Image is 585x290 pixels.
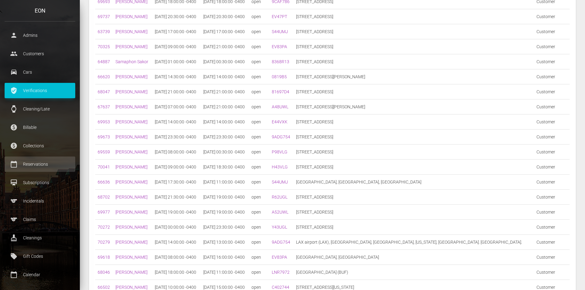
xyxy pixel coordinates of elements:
a: [PERSON_NAME] [115,74,147,79]
td: [DATE] 21:00:00 -0400 [201,84,249,99]
td: [STREET_ADDRESS] [294,160,534,175]
td: [STREET_ADDRESS] [294,54,534,69]
p: Reservations [9,160,71,169]
td: [STREET_ADDRESS] [294,220,534,235]
td: Customer [534,114,570,130]
a: cleaning_services Cleanings [5,230,75,246]
a: 68702 [98,195,110,199]
a: 70325 [98,44,110,49]
p: Subscriptions [9,178,71,187]
td: [DATE] 08:00:00 -0400 [152,250,201,265]
a: EV83PA [272,255,287,260]
a: 81697D4 [272,89,289,94]
td: [STREET_ADDRESS] [294,39,534,54]
a: [PERSON_NAME] [115,149,147,154]
p: Admins [9,31,71,40]
td: [DATE] 00:00:00 -0400 [152,220,201,235]
td: [DATE] 21:00:00 -0400 [152,84,201,99]
td: open [249,190,269,205]
td: [STREET_ADDRESS] [294,114,534,130]
td: Customer [534,84,570,99]
td: [DATE] 21:00:00 -0400 [201,99,249,114]
td: Customer [534,265,570,280]
a: [PERSON_NAME] [115,164,147,169]
a: 67637 [98,104,110,109]
td: open [249,250,269,265]
a: 69977 [98,210,110,215]
td: Customer [534,99,570,114]
p: Collections [9,141,71,150]
td: open [249,69,269,84]
a: [PERSON_NAME] [115,44,147,49]
p: Incidentals [9,196,71,206]
a: sports Claims [5,212,75,227]
a: calendar_today Reservations [5,157,75,172]
td: [DATE] 23:30:00 -0400 [201,220,249,235]
a: [PERSON_NAME] [115,285,147,290]
a: 66620 [98,74,110,79]
td: [GEOGRAPHIC_DATA], [GEOGRAPHIC_DATA] [294,250,534,265]
a: [PERSON_NAME] [115,104,147,109]
td: [DATE] 17:00:00 -0400 [201,24,249,39]
a: 70272 [98,225,110,230]
td: Customer [534,69,570,84]
a: [PERSON_NAME] [115,29,147,34]
a: A52UWL [272,210,288,215]
td: [DATE] 19:00:00 -0400 [152,205,201,220]
a: drive_eta Cars [5,64,75,80]
a: C402744 [272,285,289,290]
a: [PERSON_NAME] [115,210,147,215]
a: 64887 [98,59,110,64]
td: open [249,160,269,175]
td: [DATE] 14:30:00 -0400 [152,69,201,84]
td: Customer [534,39,570,54]
td: [DATE] 00:30:00 -0400 [201,145,249,160]
a: 63739 [98,29,110,34]
td: [DATE] 18:00:00 -0400 [152,265,201,280]
p: Gift Codes [9,252,71,261]
td: open [249,145,269,160]
td: [STREET_ADDRESS] [294,130,534,145]
td: [DATE] 09:00:00 -0400 [152,39,201,54]
td: Customer [534,9,570,24]
p: Cleaning/Late [9,104,71,114]
td: open [249,265,269,280]
td: [STREET_ADDRESS] [294,145,534,160]
td: [DATE] 14:00:00 -0400 [152,235,201,250]
p: Claims [9,215,71,224]
td: Customer [534,54,570,69]
a: [PERSON_NAME] [115,134,147,139]
p: Billable [9,123,71,132]
td: open [249,39,269,54]
td: open [249,24,269,39]
a: 69618 [98,255,110,260]
td: LAX airport (LAX), [GEOGRAPHIC_DATA], [GEOGRAPHIC_DATA], [US_STATE], [GEOGRAPHIC_DATA]. [GEOGRAPH... [294,235,534,250]
a: 9ADG754 [272,134,290,139]
td: [DATE] 19:00:00 -0400 [201,205,249,220]
a: 8368R13 [272,59,289,64]
p: Calendar [9,270,71,279]
td: [DATE] 19:00:00 -0400 [201,190,249,205]
td: [DATE] 23:30:00 -0400 [152,130,201,145]
a: local_offer Gift Codes [5,249,75,264]
a: P98VLG [272,149,287,154]
td: open [249,54,269,69]
a: verified_user Verifications [5,83,75,98]
td: Customer [534,250,570,265]
a: card_membership Subscriptions [5,175,75,190]
td: Customer [534,235,570,250]
td: [DATE] 14:00:00 -0400 [201,69,249,84]
td: [DATE] 16:00:00 -0400 [201,250,249,265]
td: [DATE] 08:00:00 -0400 [152,145,201,160]
a: H43VLG [272,164,288,169]
a: [PERSON_NAME] [115,14,147,19]
a: watch Cleaning/Late [5,101,75,117]
td: Customer [534,145,570,160]
td: [DATE] 20:30:00 -0400 [152,9,201,24]
td: open [249,99,269,114]
td: Customer [534,205,570,220]
td: [DATE] 17:30:00 -0400 [152,175,201,190]
a: 66636 [98,180,110,184]
td: [STREET_ADDRESS] [294,84,534,99]
td: [DATE] 11:00:00 -0400 [201,265,249,280]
